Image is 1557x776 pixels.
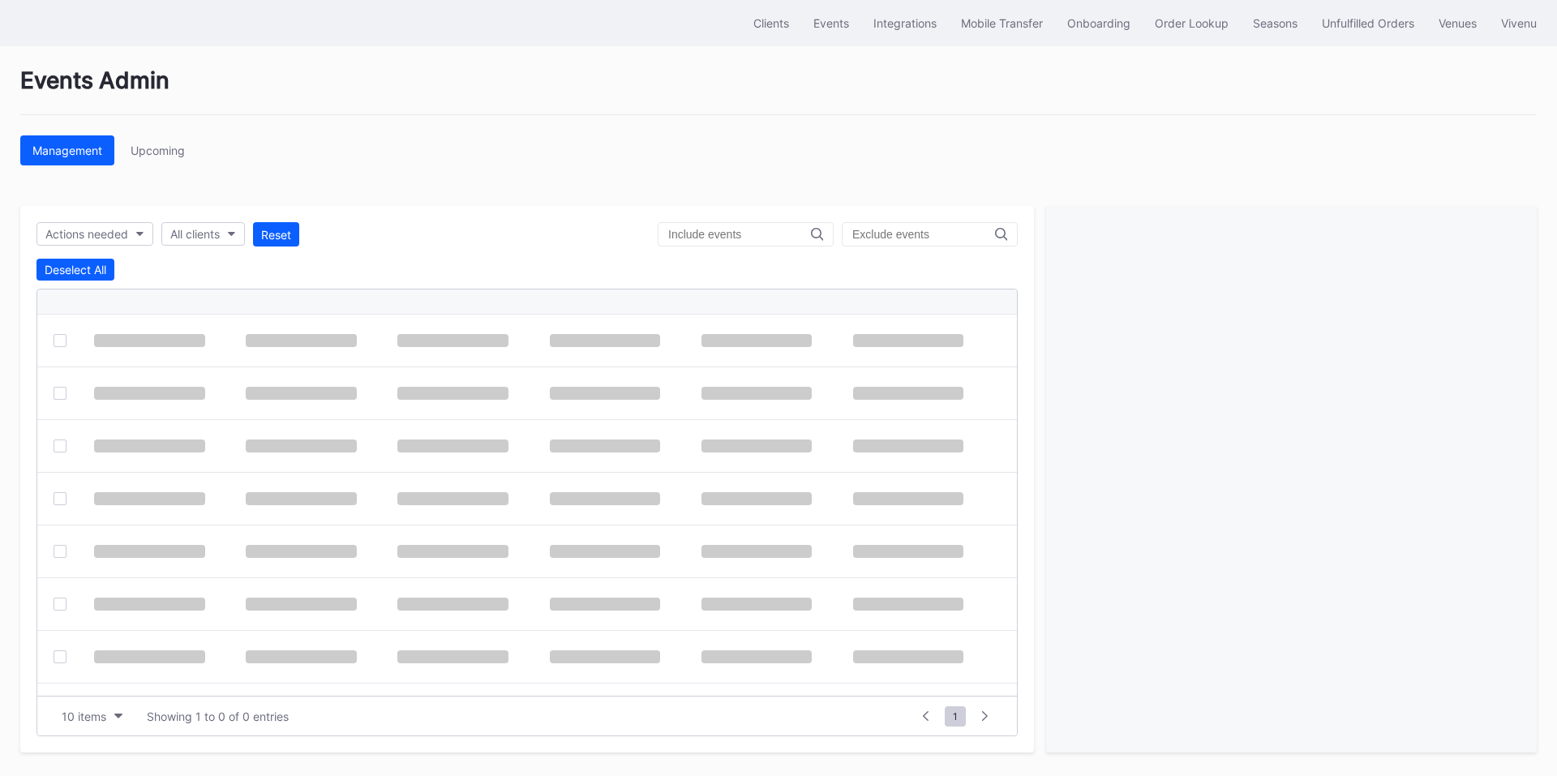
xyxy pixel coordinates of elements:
div: 10 items [62,710,106,723]
div: Showing 1 to 0 of 0 entries [147,710,289,723]
button: Mobile Transfer [949,8,1055,38]
span: 1 [945,706,966,727]
button: All clients [161,222,245,246]
div: Deselect All [45,263,106,277]
div: Events [813,16,849,30]
button: Order Lookup [1143,8,1241,38]
div: Actions needed [45,227,128,241]
button: Venues [1426,8,1489,38]
div: Vivenu [1501,16,1537,30]
div: Order Lookup [1155,16,1229,30]
div: Seasons [1253,16,1297,30]
button: Seasons [1241,8,1310,38]
div: Clients [753,16,789,30]
input: Include events [668,228,811,241]
button: Integrations [861,8,949,38]
div: All clients [170,227,220,241]
button: Management [20,135,114,165]
button: 10 items [54,705,131,727]
div: Unfulfilled Orders [1322,16,1414,30]
button: Unfulfilled Orders [1310,8,1426,38]
button: Actions needed [36,222,153,246]
div: Management [32,144,102,157]
div: Mobile Transfer [961,16,1043,30]
input: Exclude events [852,228,995,241]
div: Upcoming [131,144,185,157]
button: Events [801,8,861,38]
div: Reset [261,228,291,242]
button: Vivenu [1489,8,1549,38]
div: Events Admin [20,66,1537,115]
div: Onboarding [1067,16,1130,30]
button: Reset [253,222,299,247]
div: Integrations [873,16,937,30]
button: Upcoming [118,135,197,165]
button: Deselect All [36,259,114,281]
button: Onboarding [1055,8,1143,38]
div: Venues [1439,16,1477,30]
button: Clients [741,8,801,38]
